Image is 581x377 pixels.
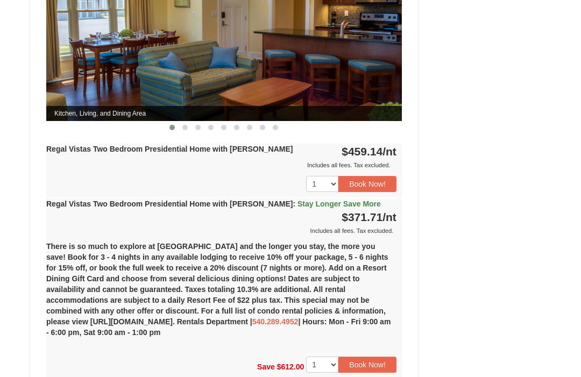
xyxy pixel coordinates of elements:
strong: $459.14 [342,145,396,158]
span: $371.71 [342,211,382,223]
span: Kitchen, Living, and Dining Area [46,106,402,121]
span: : [293,200,295,208]
div: There is so much to explore at [GEOGRAPHIC_DATA] and the longer you stay, the more you save! Book... [46,236,402,351]
strong: Regal Vistas Two Bedroom Presidential Home with [PERSON_NAME] [46,200,381,208]
a: 540.289.4952 [252,317,299,326]
strong: Regal Vistas Two Bedroom Presidential Home with [PERSON_NAME] [46,145,293,153]
span: Save [257,362,275,371]
span: /nt [382,211,396,223]
div: Includes all fees. Tax excluded. [46,160,396,170]
span: /nt [382,145,396,158]
span: $612.00 [277,362,304,371]
div: Includes all fees. Tax excluded. [46,225,396,236]
button: Book Now! [338,357,396,373]
button: Book Now! [338,176,396,192]
span: Stay Longer Save More [297,200,381,208]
